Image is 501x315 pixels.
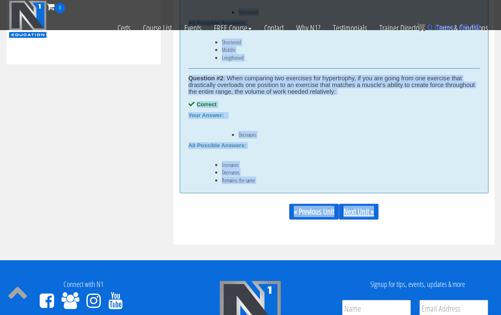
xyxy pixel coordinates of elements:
img: n1-education [9,0,47,38]
li: Middle [222,46,463,53]
a: Why N1? [290,13,327,43]
li: Shortened [222,39,463,46]
a: Certs [111,13,137,43]
span: 0 [427,23,432,32]
a: Events [178,13,208,43]
h4: Signup for tips, events, updates & more [340,280,495,289]
span: 0 [55,3,65,13]
h4: Connect with N1 [6,280,161,289]
a: Trainer Directory [373,13,430,43]
li: Decreases [239,131,463,138]
div: Correct [188,101,480,108]
a: FREE Course [208,13,258,43]
bdi: 0.00 [459,23,480,32]
li: Remains the same [222,177,463,184]
span: items: [435,23,457,32]
a: 0 items: $0.00 [417,23,480,32]
a: 0 [47,1,65,12]
a: « Previous Unit [289,204,339,220]
a: Course List [137,13,178,43]
strong: Question #2 [188,75,224,82]
li: Increases [222,161,463,168]
img: icon11.png [417,23,425,31]
div: : When comparing two exercises for hypertrophy, if you are going from one exercise that drastical... [188,75,480,95]
li: Decreases [222,169,463,176]
b: All Possible Answers: [188,142,247,149]
a: Testimonials [327,13,373,43]
b: Your Answer: [188,112,224,118]
li: Lengthened [222,54,463,61]
span: $ [459,23,464,32]
a: Contact [258,13,290,43]
a: Terms & Conditions [430,13,494,43]
a: Next Unit » [339,204,379,220]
